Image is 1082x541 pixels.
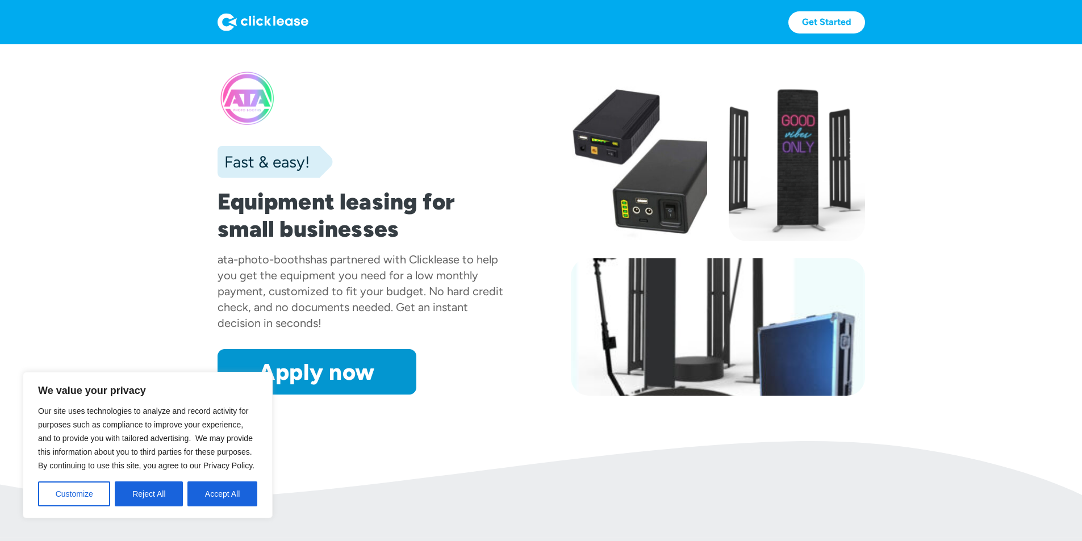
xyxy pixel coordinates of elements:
[218,150,310,173] div: Fast & easy!
[218,188,512,242] h1: Equipment leasing for small businesses
[38,481,110,506] button: Customize
[788,11,865,33] a: Get Started
[38,384,257,397] p: We value your privacy
[38,406,254,470] span: Our site uses technologies to analyze and record activity for purposes such as compliance to impr...
[187,481,257,506] button: Accept All
[218,349,416,395] a: Apply now
[115,481,183,506] button: Reject All
[218,253,310,266] div: ata-photo-booths
[218,13,308,31] img: Logo
[23,372,273,518] div: We value your privacy
[218,253,503,330] div: has partnered with Clicklease to help you get the equipment you need for a low monthly payment, c...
